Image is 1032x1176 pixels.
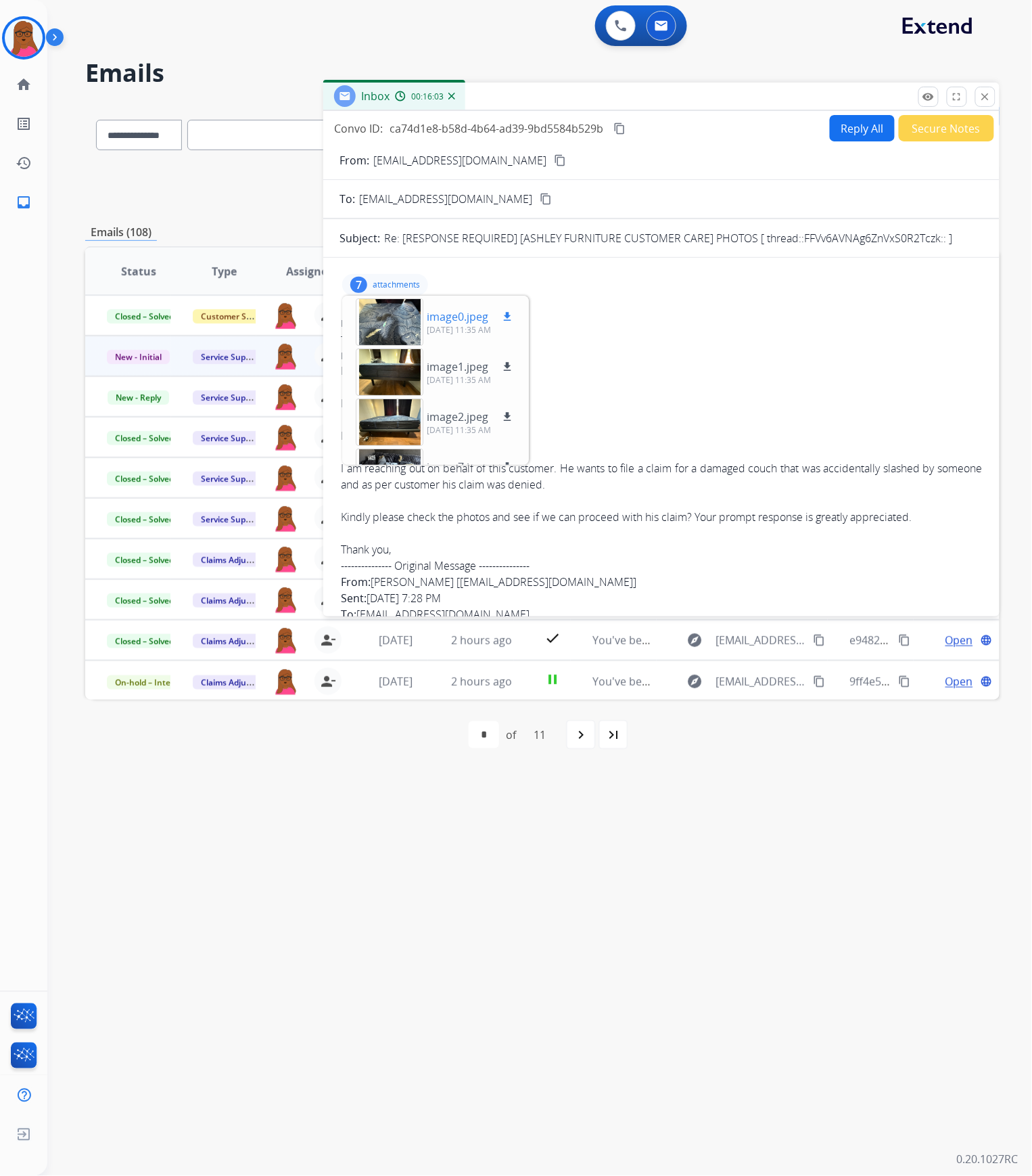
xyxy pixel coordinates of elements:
[341,317,982,330] div: From:
[506,727,516,743] div: of
[320,673,336,689] mat-icon: person_remove
[320,510,336,526] mat-icon: person_remove
[334,120,383,137] p: Convo ID:
[273,342,298,369] img: agent-avatar
[686,673,703,689] mat-icon: explore
[573,727,589,743] mat-icon: navigate_next
[193,431,270,445] span: Service Support
[379,633,413,648] span: [DATE]
[540,193,552,205] mat-icon: content_copy
[427,409,488,425] p: image2.jpeg
[107,309,182,323] span: Closed – Solved
[613,122,626,135] mat-icon: content_copy
[341,349,982,363] div: Date:
[16,194,32,210] mat-icon: inbox
[273,627,298,654] img: agent-avatar
[193,390,270,405] span: Service Support
[899,675,911,687] mat-icon: content_copy
[957,1152,1018,1168] p: 0.20.1027RC
[341,333,982,346] div: To:
[544,630,561,646] mat-icon: check
[273,545,298,572] img: agent-avatar
[193,675,285,689] span: Claims Adjudication
[193,472,270,486] span: Service Support
[813,675,825,687] mat-icon: content_copy
[830,115,895,141] button: Reply All
[320,307,336,323] mat-icon: person_remove
[107,634,182,648] span: Closed – Solved
[107,350,170,364] span: New - Initial
[501,311,513,323] mat-icon: download
[451,633,512,648] span: 2 hours ago
[107,512,182,526] span: Closed – Solved
[341,591,367,606] b: Sent:
[193,309,281,323] span: Customer Support
[411,91,444,102] span: 00:16:03
[501,461,513,473] mat-icon: download
[212,263,237,279] span: Type
[945,673,973,689] span: Open
[320,348,336,364] mat-icon: person_remove
[273,586,298,613] img: agent-avatar
[427,375,515,386] p: [DATE] 11:35 AM
[16,155,32,171] mat-icon: history
[85,60,1000,87] h2: Emails
[359,191,532,207] span: [EMAIL_ADDRESS][DOMAIN_NAME]
[273,668,298,695] img: agent-avatar
[981,634,993,646] mat-icon: language
[341,607,356,622] b: To:
[273,302,298,329] img: agent-avatar
[273,464,298,491] img: agent-avatar
[501,361,513,373] mat-icon: download
[981,675,993,687] mat-icon: language
[544,671,561,687] mat-icon: pause
[686,632,703,648] mat-icon: explore
[554,154,566,166] mat-icon: content_copy
[193,553,285,567] span: Claims Adjudication
[320,429,336,445] mat-icon: person_remove
[273,424,298,451] img: agent-avatar
[5,19,43,57] img: avatar
[813,634,825,646] mat-icon: content_copy
[427,309,488,325] p: image0.jpeg
[951,91,963,103] mat-icon: fullscreen
[899,634,911,646] mat-icon: content_copy
[107,675,194,689] span: On-hold – Internal
[350,277,367,293] div: 7
[592,674,1021,689] span: You've been assigned a new service order: c108d7e6-51c3-492a-a51b-e7ed2beea211
[592,633,1012,648] span: You've been assigned a new service order: 01c19bdd-cb5f-4edb-8ffe-0215f387b051
[390,121,603,136] span: ca74d1e8-b58d-4b64-ad39-9bd5584b529b
[361,89,390,104] span: Inbox
[451,674,512,689] span: 2 hours ago
[320,470,336,486] mat-icon: person_remove
[121,263,156,279] span: Status
[320,388,336,405] mat-icon: person_remove
[193,512,270,526] span: Service Support
[427,325,515,336] p: [DATE] 11:35 AM
[193,350,270,364] span: Service Support
[193,634,285,648] span: Claims Adjudication
[341,574,371,589] b: From:
[716,673,806,689] span: [EMAIL_ADDRESS][DOMAIN_NAME]
[979,91,991,103] mat-icon: close
[16,116,32,132] mat-icon: list_alt
[384,230,952,246] p: Re: [RESPONSE REQUIRED] [ASHLEY FURNITURE CUSTOMER CARE] PHOTOS [ thread::FFVv6AVNAg6ZnVxS0R2Tczk...
[945,632,973,648] span: Open
[16,76,32,93] mat-icon: home
[922,91,935,103] mat-icon: remove_red_eye
[286,263,333,279] span: Assignee
[320,591,336,608] mat-icon: person_remove
[523,721,557,748] div: 11
[107,472,182,486] span: Closed – Solved
[716,632,806,648] span: [EMAIL_ADDRESS][DOMAIN_NAME]
[273,505,298,532] img: agent-avatar
[107,593,182,608] span: Closed – Solved
[320,632,336,648] mat-icon: person_remove
[899,115,994,141] button: Secure Notes
[108,390,169,405] span: New - Reply
[85,224,157,241] p: Emails (108)
[427,359,488,375] p: image1.jpeg
[379,674,413,689] span: [DATE]
[373,279,420,290] p: attachments
[273,383,298,410] img: agent-avatar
